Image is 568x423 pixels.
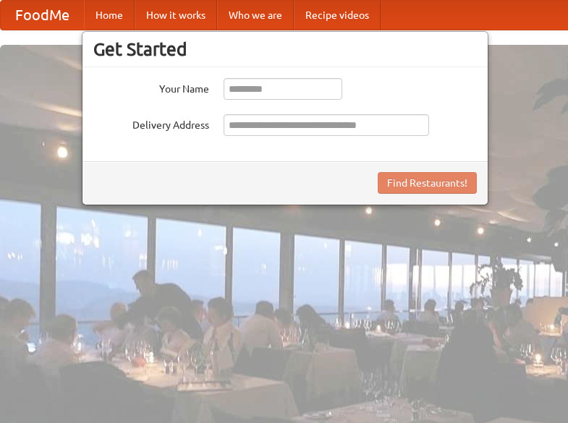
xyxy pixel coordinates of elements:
[84,1,135,30] a: Home
[294,1,381,30] a: Recipe videos
[378,172,477,194] button: Find Restaurants!
[93,114,209,132] label: Delivery Address
[93,78,209,96] label: Your Name
[135,1,217,30] a: How it works
[93,38,477,60] h3: Get Started
[217,1,294,30] a: Who we are
[1,1,84,30] a: FoodMe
